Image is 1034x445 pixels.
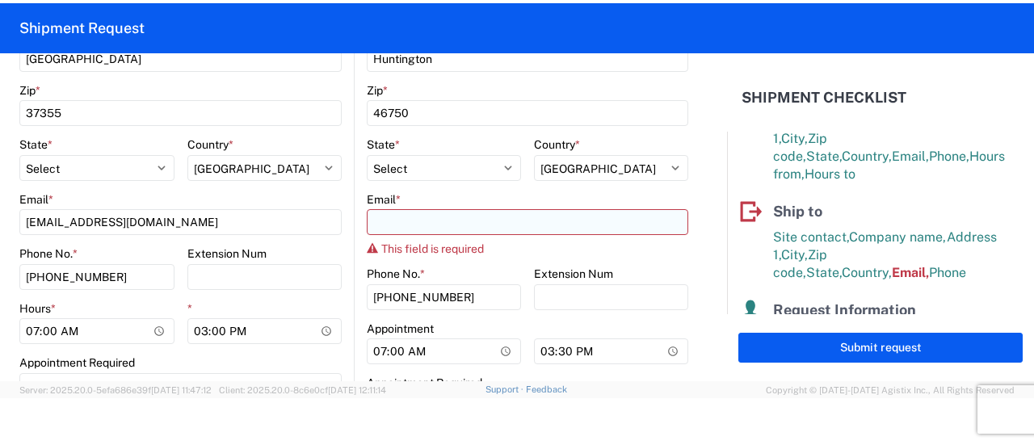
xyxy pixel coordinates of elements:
[328,385,386,395] span: [DATE] 12:11:14
[929,265,966,280] span: Phone
[773,301,916,318] span: Request Information
[19,246,78,261] label: Phone No.
[187,137,233,152] label: Country
[19,192,53,207] label: Email
[781,131,808,146] span: City,
[892,265,929,280] span: Email,
[19,385,212,395] span: Server: 2025.20.0-5efa686e39f
[367,321,434,336] label: Appointment
[534,137,580,152] label: Country
[187,246,267,261] label: Extension Num
[219,385,386,395] span: Client: 2025.20.0-8c6e0cf
[19,83,40,98] label: Zip
[842,265,892,280] span: Country,
[381,242,484,255] span: This field is required
[367,192,401,207] label: Email
[19,137,53,152] label: State
[806,265,842,280] span: State,
[892,149,929,164] span: Email,
[367,376,482,390] label: Appointment Required
[738,333,1023,363] button: Submit request
[849,229,947,245] span: Company name,
[485,384,526,394] a: Support
[929,149,969,164] span: Phone,
[367,267,425,281] label: Phone No.
[534,267,613,281] label: Extension Num
[773,229,849,245] span: Site contact,
[781,247,808,262] span: City,
[805,166,855,182] span: Hours to
[151,385,212,395] span: [DATE] 11:47:12
[367,83,388,98] label: Zip
[19,301,56,316] label: Hours
[773,203,822,220] span: Ship to
[526,384,567,394] a: Feedback
[19,355,135,370] label: Appointment Required
[806,149,842,164] span: State,
[766,383,1015,397] span: Copyright © [DATE]-[DATE] Agistix Inc., All Rights Reserved
[842,149,892,164] span: Country,
[742,88,906,107] h2: Shipment Checklist
[19,19,145,38] h2: Shipment Request
[367,137,400,152] label: State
